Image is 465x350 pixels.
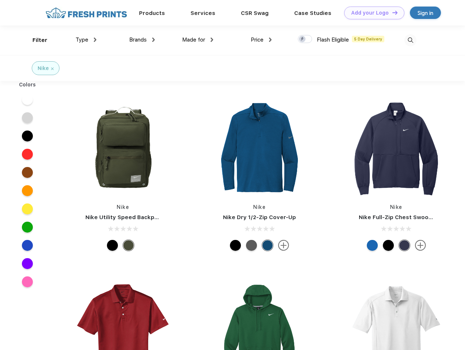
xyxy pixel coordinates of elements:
[241,10,269,16] a: CSR Swag
[351,10,389,16] div: Add your Logo
[51,67,54,70] img: filter_cancel.svg
[85,214,164,221] a: Nike Utility Speed Backpack
[246,240,257,251] div: Black Heather
[410,7,441,19] a: Sign in
[74,99,172,196] img: func=resize&h=266
[117,204,129,210] a: Nike
[107,240,118,251] div: Black
[139,10,165,16] a: Products
[230,240,241,251] div: Black
[32,36,47,44] div: Filter
[348,99,445,196] img: func=resize&h=266
[251,36,264,43] span: Price
[211,99,308,196] img: func=resize&h=266
[129,36,147,43] span: Brands
[223,214,296,221] a: Nike Dry 1/2-Zip Cover-Up
[182,36,205,43] span: Made for
[191,10,215,16] a: Services
[253,204,266,210] a: Nike
[76,36,88,43] span: Type
[278,240,289,251] img: more.svg
[262,240,273,251] div: Gym Blue
[14,81,42,89] div: Colors
[399,240,410,251] div: Midnight Navy
[392,11,397,15] img: DT
[359,214,456,221] a: Nike Full-Zip Chest Swoosh Jacket
[317,36,349,43] span: Flash Eligible
[383,240,394,251] div: Black
[415,240,426,251] img: more.svg
[390,204,403,210] a: Nike
[211,38,213,42] img: dropdown.png
[38,65,49,72] div: Nike
[404,34,416,46] img: desktop_search.svg
[123,240,134,251] div: Cargo Khaki
[269,38,272,42] img: dropdown.png
[43,7,129,19] img: fo%20logo%202.webp
[367,240,378,251] div: Royal
[352,36,384,42] span: 5 Day Delivery
[94,38,96,42] img: dropdown.png
[418,9,433,17] div: Sign in
[152,38,155,42] img: dropdown.png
